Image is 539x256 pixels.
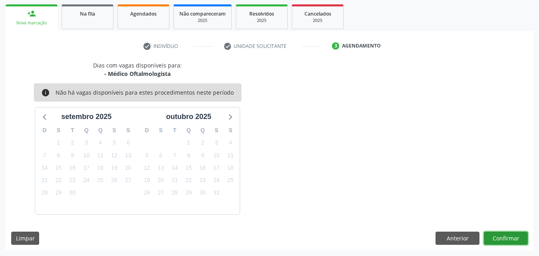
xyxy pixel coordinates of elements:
[130,10,157,17] span: Agendados
[107,124,121,137] div: S
[211,175,222,186] span: sexta-feira, 24 de outubro de 2025
[182,124,196,137] div: Q
[93,61,182,78] div: Dias com vagas disponíveis para:
[39,150,50,161] span: domingo, 7 de setembro de 2025
[183,162,194,173] span: quarta-feira, 15 de outubro de 2025
[197,137,208,149] span: quinta-feira, 2 de outubro de 2025
[123,162,134,173] span: sábado, 20 de setembro de 2025
[183,187,194,198] span: quarta-feira, 29 de outubro de 2025
[179,10,226,17] span: Não compareceram
[225,162,236,173] span: sábado, 18 de outubro de 2025
[67,150,78,161] span: terça-feira, 9 de setembro de 2025
[38,124,52,137] div: D
[53,187,64,198] span: segunda-feira, 29 de setembro de 2025
[197,187,208,198] span: quinta-feira, 30 de outubro de 2025
[183,150,194,161] span: quarta-feira, 8 de outubro de 2025
[141,187,153,198] span: domingo, 26 de outubro de 2025
[154,124,168,137] div: S
[183,137,194,149] span: quarta-feira, 1 de outubro de 2025
[155,175,167,186] span: segunda-feira, 20 de outubro de 2025
[211,137,222,149] span: sexta-feira, 3 de outubro de 2025
[67,137,78,149] span: terça-feira, 2 de setembro de 2025
[436,232,479,245] button: Anterior
[121,124,135,137] div: S
[109,150,120,161] span: sexta-feira, 12 de setembro de 2025
[179,18,226,24] div: 2025
[211,162,222,173] span: sexta-feira, 17 de outubro de 2025
[223,124,237,137] div: S
[168,124,182,137] div: T
[93,69,182,78] div: - Médico Oftalmologista
[183,175,194,186] span: quarta-feira, 22 de outubro de 2025
[66,124,80,137] div: T
[169,162,180,173] span: terça-feira, 14 de outubro de 2025
[95,150,106,161] span: quinta-feira, 11 de setembro de 2025
[123,150,134,161] span: sábado, 13 de setembro de 2025
[52,124,66,137] div: S
[197,162,208,173] span: quinta-feira, 16 de outubro de 2025
[109,137,120,149] span: sexta-feira, 5 de setembro de 2025
[39,162,50,173] span: domingo, 14 de setembro de 2025
[81,150,92,161] span: quarta-feira, 10 de setembro de 2025
[53,175,64,186] span: segunda-feira, 22 de setembro de 2025
[56,88,234,97] div: Não há vagas disponíveis para estes procedimentos neste período
[304,10,331,17] span: Cancelados
[81,162,92,173] span: quarta-feira, 17 de setembro de 2025
[109,162,120,173] span: sexta-feira, 19 de setembro de 2025
[95,175,106,186] span: quinta-feira, 25 de setembro de 2025
[141,162,153,173] span: domingo, 12 de outubro de 2025
[80,10,95,17] span: Na fila
[140,124,154,137] div: D
[27,9,36,18] div: person_add
[342,42,381,50] div: Agendamento
[95,137,106,149] span: quinta-feira, 4 de setembro de 2025
[123,137,134,149] span: sábado, 6 de setembro de 2025
[225,150,236,161] span: sábado, 11 de outubro de 2025
[95,162,106,173] span: quinta-feira, 18 de setembro de 2025
[39,187,50,198] span: domingo, 28 de setembro de 2025
[141,150,153,161] span: domingo, 5 de outubro de 2025
[93,124,107,137] div: Q
[155,150,167,161] span: segunda-feira, 6 de outubro de 2025
[197,175,208,186] span: quinta-feira, 23 de outubro de 2025
[155,162,167,173] span: segunda-feira, 13 de outubro de 2025
[53,162,64,173] span: segunda-feira, 15 de setembro de 2025
[484,232,528,245] button: Confirmar
[155,187,167,198] span: segunda-feira, 27 de outubro de 2025
[169,187,180,198] span: terça-feira, 28 de outubro de 2025
[109,175,120,186] span: sexta-feira, 26 de setembro de 2025
[197,150,208,161] span: quinta-feira, 9 de outubro de 2025
[249,10,274,17] span: Resolvidos
[242,18,282,24] div: 2025
[53,150,64,161] span: segunda-feira, 8 de setembro de 2025
[225,137,236,149] span: sábado, 4 de outubro de 2025
[210,124,224,137] div: S
[298,18,338,24] div: 2025
[11,20,52,26] div: Nova marcação
[196,124,210,137] div: Q
[67,175,78,186] span: terça-feira, 23 de setembro de 2025
[141,175,153,186] span: domingo, 19 de outubro de 2025
[41,88,50,97] i: info
[169,175,180,186] span: terça-feira, 21 de outubro de 2025
[67,162,78,173] span: terça-feira, 16 de setembro de 2025
[332,42,339,50] div: 3
[39,175,50,186] span: domingo, 21 de setembro de 2025
[169,150,180,161] span: terça-feira, 7 de outubro de 2025
[80,124,93,137] div: Q
[58,111,115,122] div: setembro 2025
[123,175,134,186] span: sábado, 27 de setembro de 2025
[67,187,78,198] span: terça-feira, 30 de setembro de 2025
[53,137,64,149] span: segunda-feira, 1 de setembro de 2025
[211,150,222,161] span: sexta-feira, 10 de outubro de 2025
[81,137,92,149] span: quarta-feira, 3 de setembro de 2025
[211,187,222,198] span: sexta-feira, 31 de outubro de 2025
[225,175,236,186] span: sábado, 25 de outubro de 2025
[163,111,215,122] div: outubro 2025
[81,175,92,186] span: quarta-feira, 24 de setembro de 2025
